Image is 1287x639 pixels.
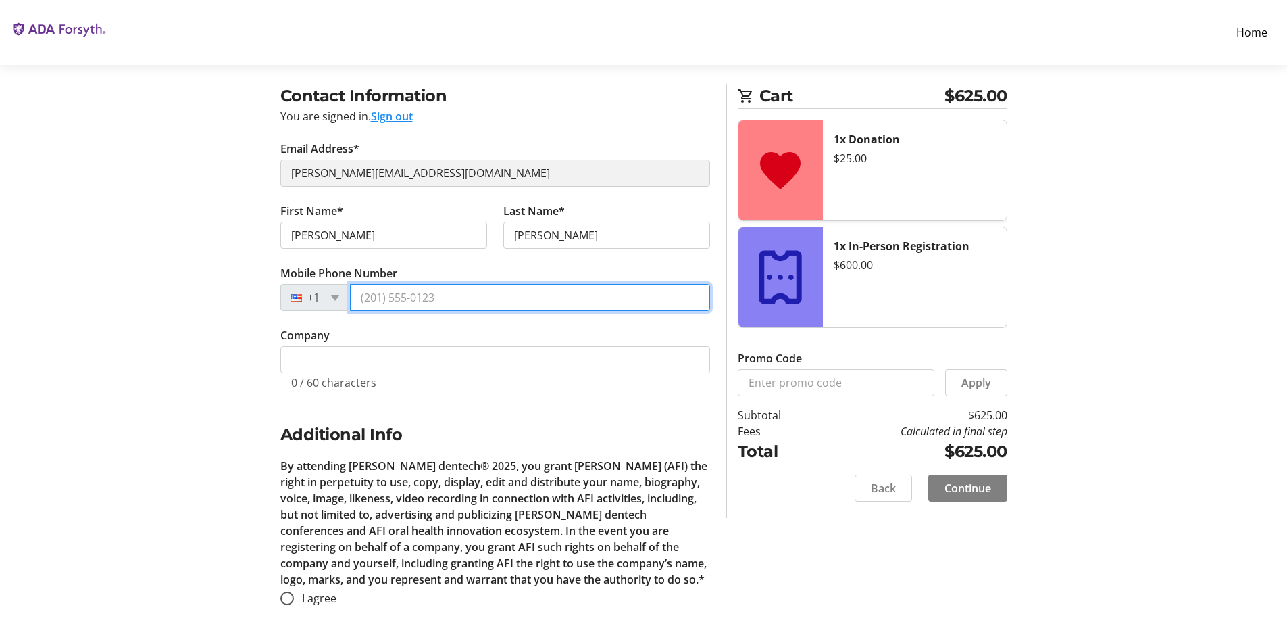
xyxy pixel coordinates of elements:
strong: 1x Donation [834,132,900,147]
label: Last Name* [503,203,565,219]
div: $600.00 [834,257,996,273]
td: $625.00 [815,440,1007,464]
button: Back [855,475,912,502]
a: Home [1228,20,1276,45]
img: The ADA Forsyth Institute's Logo [11,5,107,60]
label: Mobile Phone Number [280,265,397,281]
input: (201) 555-0123 [350,284,710,311]
h2: Contact Information [280,84,710,108]
button: Continue [928,475,1007,502]
td: Fees [738,423,815,440]
button: Apply [945,369,1007,396]
p: By attending [PERSON_NAME] dentech® 2025, you grant [PERSON_NAME] (AFI) the right in perpetuity t... [280,458,710,588]
button: Sign out [371,108,413,124]
span: Back [871,480,896,496]
label: Promo Code [738,350,802,366]
td: Subtotal [738,407,815,423]
strong: 1x In-Person Registration [834,239,969,254]
h2: Additional Info [280,423,710,447]
td: Total [738,440,815,464]
tr-character-limit: 0 / 60 characters [291,375,376,390]
label: First Name* [280,203,343,219]
span: Continue [944,480,991,496]
span: Apply [961,375,991,391]
span: $625.00 [944,84,1007,108]
div: You are signed in. [280,108,710,124]
span: Cart [759,84,945,108]
td: Calculated in final step [815,423,1007,440]
label: Email Address* [280,141,359,157]
label: Company [280,327,330,344]
span: I agree [302,591,336,606]
div: $25.00 [834,150,996,166]
input: Enter promo code [738,369,934,396]
td: $625.00 [815,407,1007,423]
